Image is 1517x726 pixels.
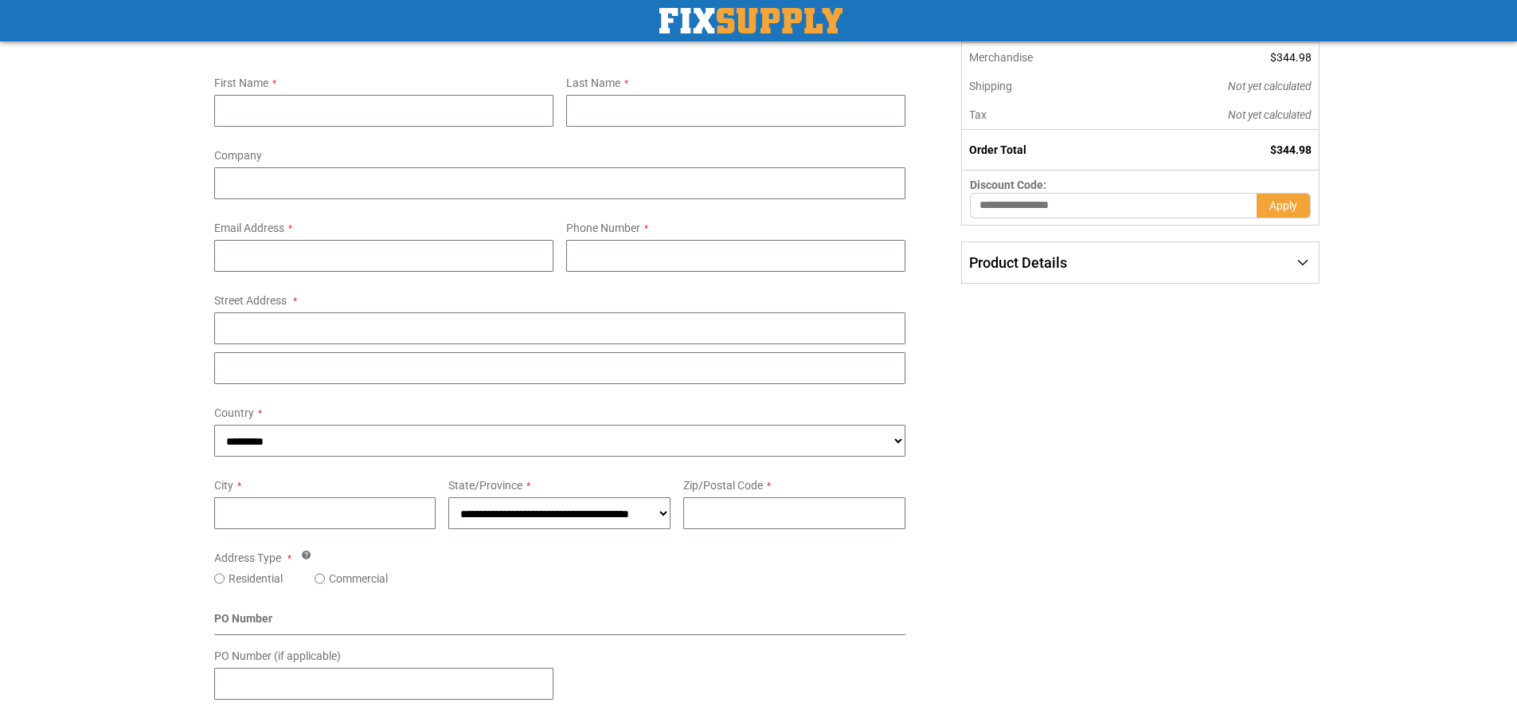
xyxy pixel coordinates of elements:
[1257,193,1311,218] button: Apply
[329,571,388,587] label: Commercial
[962,43,1120,72] th: Merchandise
[214,479,233,492] span: City
[659,8,843,33] img: Fix Industrial Supply
[229,571,283,587] label: Residential
[970,179,1046,191] span: Discount Code:
[214,222,284,234] span: Email Address
[214,649,341,662] span: PO Number (if applicable)
[214,149,262,162] span: Company
[1269,199,1297,212] span: Apply
[214,77,268,89] span: First Name
[214,610,906,635] div: PO Number
[969,80,1012,92] span: Shipping
[214,294,287,307] span: Street Address
[1270,143,1312,156] span: $344.98
[566,77,620,89] span: Last Name
[683,479,763,492] span: Zip/Postal Code
[214,551,281,564] span: Address Type
[566,222,640,234] span: Phone Number
[1270,51,1312,64] span: $344.98
[969,143,1026,156] strong: Order Total
[214,406,254,419] span: Country
[962,100,1120,130] th: Tax
[1228,80,1312,92] span: Not yet calculated
[448,479,522,492] span: State/Province
[1228,108,1312,121] span: Not yet calculated
[969,254,1067,271] span: Product Details
[659,8,843,33] a: store logo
